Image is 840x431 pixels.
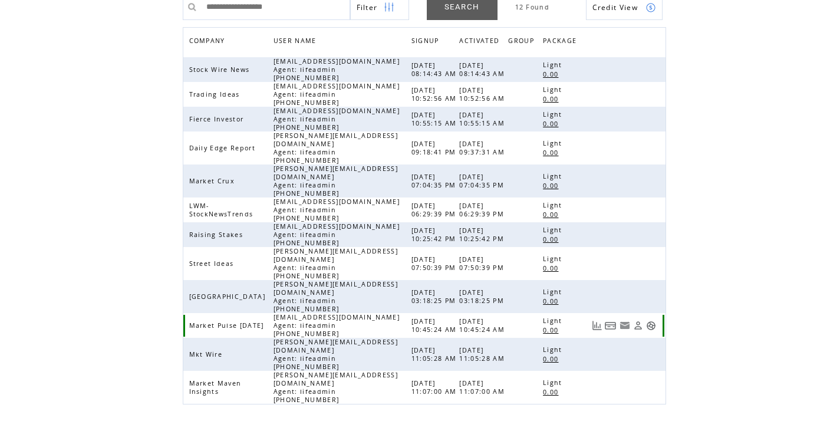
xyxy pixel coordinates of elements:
[411,379,460,396] span: [DATE] 11:07:00 AM
[274,37,319,44] a: USER NAME
[411,111,460,127] span: [DATE] 10:55:15 AM
[508,34,540,51] a: GROUP
[543,210,561,219] span: 0.00
[543,226,565,234] span: Light
[543,387,564,397] a: 0.00
[274,57,400,82] span: [EMAIL_ADDRESS][DOMAIN_NAME] Agent: lifeadmin [PHONE_NUMBER]
[543,264,561,272] span: 0.00
[459,255,507,272] span: [DATE] 07:50:39 PM
[543,147,564,157] a: 0.00
[543,34,579,51] span: PACKAGE
[274,222,400,247] span: [EMAIL_ADDRESS][DOMAIN_NAME] Agent: lifeadmin [PHONE_NUMBER]
[592,2,638,12] span: Show Credits View
[189,144,259,152] span: Daily Edge Report
[543,355,561,363] span: 0.00
[459,346,508,363] span: [DATE] 11:05:28 AM
[543,288,565,296] span: Light
[411,317,460,334] span: [DATE] 10:45:24 AM
[543,95,561,103] span: 0.00
[459,140,508,156] span: [DATE] 09:37:31 AM
[189,115,247,123] span: Fierce Investor
[189,65,253,74] span: Stock Wire News
[411,173,459,189] span: [DATE] 07:04:35 PM
[543,354,564,364] a: 0.00
[459,111,508,127] span: [DATE] 10:55:15 AM
[459,317,508,334] span: [DATE] 10:45:24 AM
[592,321,602,331] a: View Usage
[543,149,561,157] span: 0.00
[274,107,400,131] span: [EMAIL_ADDRESS][DOMAIN_NAME] Agent: lifeadmin [PHONE_NUMBER]
[189,321,267,330] span: Market Pulse [DATE]
[411,86,460,103] span: [DATE] 10:52:56 AM
[543,209,564,219] a: 0.00
[543,317,565,325] span: Light
[459,288,507,305] span: [DATE] 03:18:25 PM
[274,313,400,338] span: [EMAIL_ADDRESS][DOMAIN_NAME] Agent: lifeadmin [PHONE_NUMBER]
[543,180,564,190] a: 0.00
[543,263,564,273] a: 0.00
[543,70,561,78] span: 0.00
[543,61,565,69] span: Light
[459,61,508,78] span: [DATE] 08:14:43 AM
[543,346,565,354] span: Light
[620,320,630,331] a: Resend welcome email to this user
[274,280,398,313] span: [PERSON_NAME][EMAIL_ADDRESS][DOMAIN_NAME] Agent: lifeadmin [PHONE_NUMBER]
[274,82,400,107] span: [EMAIL_ADDRESS][DOMAIN_NAME] Agent: lifeadmin [PHONE_NUMBER]
[189,34,228,51] span: COMPANY
[543,172,565,180] span: Light
[543,120,561,128] span: 0.00
[543,139,565,147] span: Light
[459,34,502,51] span: ACTIVATED
[543,182,561,190] span: 0.00
[459,379,508,396] span: [DATE] 11:07:00 AM
[411,34,442,51] span: SIGNUP
[189,259,237,268] span: Street Ideas
[189,37,228,44] a: COMPANY
[274,164,398,198] span: [PERSON_NAME][EMAIL_ADDRESS][DOMAIN_NAME] Agent: lifeadmin [PHONE_NUMBER]
[543,69,564,79] a: 0.00
[411,226,459,243] span: [DATE] 10:25:42 PM
[411,140,459,156] span: [DATE] 09:18:41 PM
[274,131,398,164] span: [PERSON_NAME][EMAIL_ADDRESS][DOMAIN_NAME] Agent: lifeadmin [PHONE_NUMBER]
[543,388,561,396] span: 0.00
[459,202,507,218] span: [DATE] 06:29:39 PM
[459,34,505,51] a: ACTIVATED
[543,234,564,244] a: 0.00
[515,3,550,11] span: 12 Found
[274,371,398,404] span: [PERSON_NAME][EMAIL_ADDRESS][DOMAIN_NAME] Agent: lifeadmin [PHONE_NUMBER]
[459,173,507,189] span: [DATE] 07:04:35 PM
[633,321,643,331] a: View Profile
[543,94,564,104] a: 0.00
[357,2,378,12] span: Show filters
[459,86,508,103] span: [DATE] 10:52:56 AM
[189,379,242,396] span: Market Maven Insights
[274,338,398,371] span: [PERSON_NAME][EMAIL_ADDRESS][DOMAIN_NAME] Agent: lifeadmin [PHONE_NUMBER]
[543,296,564,306] a: 0.00
[274,247,398,280] span: [PERSON_NAME][EMAIL_ADDRESS][DOMAIN_NAME] Agent: lifeadmin [PHONE_NUMBER]
[189,202,256,218] span: LWM-StockNewsTrends
[274,34,319,51] span: USER NAME
[411,346,460,363] span: [DATE] 11:05:28 AM
[411,288,459,305] span: [DATE] 03:18:25 PM
[543,34,582,51] a: PACKAGE
[411,37,442,44] a: SIGNUP
[543,85,565,94] span: Light
[645,2,656,13] img: credits.png
[543,201,565,209] span: Light
[189,231,246,239] span: Raising Stakes
[274,198,400,222] span: [EMAIL_ADDRESS][DOMAIN_NAME] Agent: lifeadmin [PHONE_NUMBER]
[189,350,226,358] span: Mkt Wire
[543,297,561,305] span: 0.00
[411,61,460,78] span: [DATE] 08:14:43 AM
[189,292,269,301] span: [GEOGRAPHIC_DATA]
[543,235,561,244] span: 0.00
[543,255,565,263] span: Light
[543,326,561,334] span: 0.00
[543,325,564,335] a: 0.00
[411,255,459,272] span: [DATE] 07:50:39 PM
[189,90,243,98] span: Trading Ideas
[508,34,537,51] span: GROUP
[411,202,459,218] span: [DATE] 06:29:39 PM
[543,110,565,119] span: Light
[543,119,564,129] a: 0.00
